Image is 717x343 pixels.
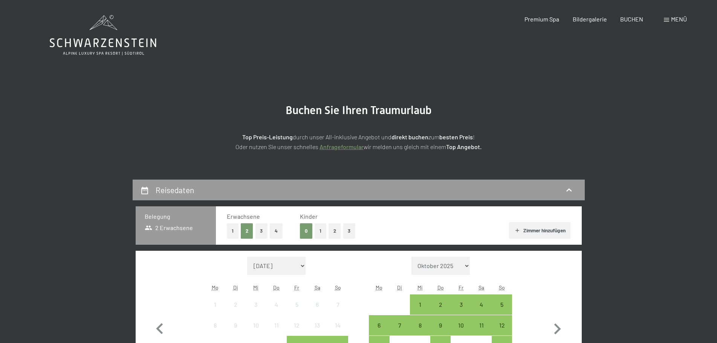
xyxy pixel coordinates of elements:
[492,315,512,335] div: Sun Oct 12 2025
[266,315,287,335] div: Thu Sep 11 2025
[472,302,491,320] div: 4
[391,133,428,140] strong: direkt buchen
[499,284,505,291] abbr: Sonntag
[451,294,471,315] div: Anreise möglich
[328,322,347,341] div: 14
[315,223,326,239] button: 1
[446,143,482,150] strong: Top Angebot.
[430,315,451,335] div: Anreise möglich
[233,284,238,291] abbr: Dienstag
[451,322,470,341] div: 10
[270,223,283,239] button: 4
[205,315,225,335] div: Mon Sep 08 2025
[205,294,225,315] div: Mon Sep 01 2025
[246,294,266,315] div: Wed Sep 03 2025
[246,302,265,320] div: 3
[390,315,410,335] div: Anreise möglich
[437,284,444,291] abbr: Donnerstag
[226,322,245,341] div: 9
[370,322,388,341] div: 6
[307,315,327,335] div: Anreise nicht möglich
[273,284,280,291] abbr: Donnerstag
[492,302,511,320] div: 5
[205,315,225,335] div: Anreise nicht möglich
[205,294,225,315] div: Anreise nicht möglich
[524,15,559,23] a: Premium Spa
[225,294,246,315] div: Tue Sep 02 2025
[471,294,492,315] div: Sat Oct 04 2025
[266,315,287,335] div: Anreise nicht möglich
[294,284,299,291] abbr: Freitag
[492,322,511,341] div: 12
[206,302,225,320] div: 1
[253,284,258,291] abbr: Mittwoch
[390,315,410,335] div: Tue Oct 07 2025
[308,302,327,320] div: 6
[573,15,607,23] a: Bildergalerie
[439,133,473,140] strong: besten Preis
[300,223,312,239] button: 0
[170,132,547,151] p: durch unser All-inklusive Angebot und zum ! Oder nutzen Sie unser schnelles wir melden uns gleich...
[471,315,492,335] div: Anreise möglich
[145,224,193,232] span: 2 Erwachsene
[492,315,512,335] div: Anreise möglich
[246,294,266,315] div: Anreise nicht möglich
[227,213,260,220] span: Erwachsene
[225,294,246,315] div: Anreise nicht möglich
[227,223,238,239] button: 1
[509,222,570,239] button: Zimmer hinzufügen
[145,212,207,221] h3: Belegung
[287,315,307,335] div: Anreise nicht möglich
[410,294,430,315] div: Anreise möglich
[430,294,451,315] div: Anreise möglich
[226,302,245,320] div: 2
[225,315,246,335] div: Tue Sep 09 2025
[300,213,318,220] span: Kinder
[255,223,268,239] button: 3
[369,315,389,335] div: Anreise möglich
[390,322,409,341] div: 7
[430,294,451,315] div: Thu Oct 02 2025
[267,302,286,320] div: 4
[266,294,287,315] div: Thu Sep 04 2025
[459,284,463,291] abbr: Freitag
[451,315,471,335] div: Anreise möglich
[327,294,348,315] div: Sun Sep 07 2025
[307,294,327,315] div: Anreise nicht möglich
[328,302,347,320] div: 7
[671,15,687,23] span: Menü
[266,294,287,315] div: Anreise nicht möglich
[343,223,356,239] button: 3
[430,315,451,335] div: Thu Oct 09 2025
[451,315,471,335] div: Fri Oct 10 2025
[472,322,491,341] div: 11
[431,322,450,341] div: 9
[471,294,492,315] div: Anreise möglich
[246,322,265,341] div: 10
[287,302,306,320] div: 5
[397,284,402,291] abbr: Dienstag
[327,315,348,335] div: Sun Sep 14 2025
[286,104,432,117] span: Buchen Sie Ihren Traumurlaub
[327,315,348,335] div: Anreise nicht möglich
[307,315,327,335] div: Sat Sep 13 2025
[479,284,484,291] abbr: Samstag
[315,284,320,291] abbr: Samstag
[308,322,327,341] div: 13
[451,302,470,320] div: 3
[410,294,430,315] div: Wed Oct 01 2025
[620,15,643,23] span: BUCHEN
[376,284,382,291] abbr: Montag
[411,302,430,320] div: 1
[242,133,293,140] strong: Top Preis-Leistung
[369,315,389,335] div: Mon Oct 06 2025
[206,322,225,341] div: 8
[492,294,512,315] div: Sun Oct 05 2025
[335,284,341,291] abbr: Sonntag
[451,294,471,315] div: Fri Oct 03 2025
[241,223,253,239] button: 2
[212,284,219,291] abbr: Montag
[327,294,348,315] div: Anreise nicht möglich
[287,294,307,315] div: Anreise nicht möglich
